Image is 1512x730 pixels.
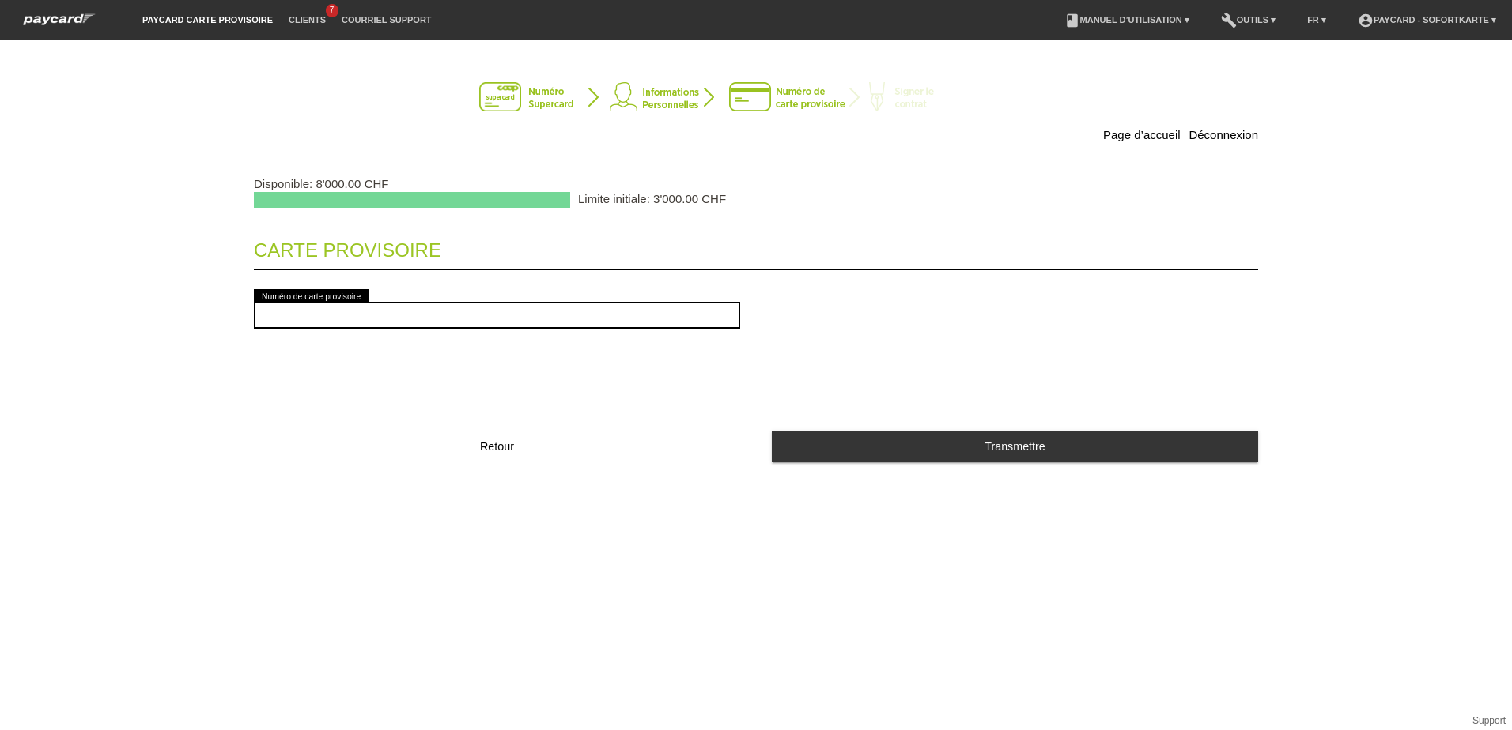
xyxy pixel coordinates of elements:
[985,440,1045,453] span: Transmettre
[480,440,514,453] span: Retour
[1358,13,1374,28] i: account_circle
[254,224,1258,270] legend: Carte provisoire
[134,15,281,24] a: paycard carte provisoire
[1057,15,1197,24] a: bookManuel d’utilisation ▾
[578,192,726,205] p: Limite initiale: 3'000.00 CHF
[16,11,103,28] img: paycard Sofortkarte
[1064,13,1080,28] i: book
[334,15,439,24] a: Courriel Support
[16,18,103,30] a: paycard Sofortkarte
[254,177,1258,190] p: Disponible: 8'000.00 CHF
[772,431,1258,461] button: Transmettre
[1213,15,1283,24] a: buildOutils ▾
[1221,13,1237,28] i: build
[1350,15,1504,24] a: account_circlepaycard - Sofortkarte ▾
[254,431,740,462] button: Retour
[281,15,334,24] a: Clients
[1472,715,1506,726] a: Support
[1189,128,1258,141] a: Déconnexion
[479,82,1033,114] img: instantcard-v2-fr-3.png
[1103,128,1181,141] a: Page d’accueil
[1299,15,1334,24] a: FR ▾
[326,4,338,17] span: 7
